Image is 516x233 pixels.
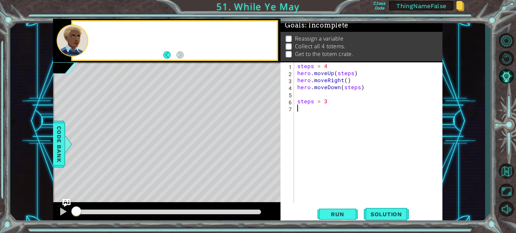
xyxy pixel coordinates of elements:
span: Goals [285,21,348,30]
button: Mute [497,201,516,217]
div: 7 [282,106,294,113]
span: Solution [364,211,409,218]
button: Level Options [497,33,516,49]
p: Get to the totem crate. [295,50,353,58]
p: Reassign a variable [295,35,343,42]
button: Ask AI [62,199,71,207]
span: : Incomplete [305,21,348,29]
label: Class Code [372,1,386,10]
button: Shift+Enter: Run current code. [317,206,358,222]
div: 6 [282,99,294,106]
button: Maximize Browser [497,183,516,199]
div: 3 [282,77,294,84]
div: 1 [282,63,294,70]
div: 5 [282,92,294,99]
span: Code Bank [54,123,64,164]
p: Collect all 4 totems. [295,43,346,50]
button: Back to Map [497,161,516,181]
div: 4 [282,84,294,92]
button: Restart Level [497,51,516,66]
button: Solution [364,206,409,222]
img: Copy class code [456,1,464,11]
span: Run [324,211,351,218]
div: 2 [282,70,294,77]
a: Back to Map [497,160,516,182]
button: AI Hint [497,68,516,84]
button: Back [163,51,176,59]
button: Ctrl + P: Pause [56,206,70,219]
button: Next [176,51,184,59]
